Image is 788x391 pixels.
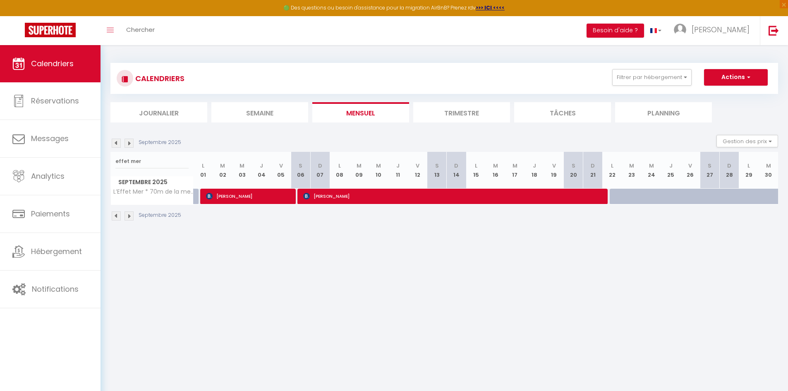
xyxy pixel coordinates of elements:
[303,188,601,204] span: [PERSON_NAME]
[139,139,181,146] p: Septembre 2025
[427,152,447,189] th: 13
[202,162,204,170] abbr: L
[642,152,661,189] th: 24
[466,152,486,189] th: 15
[612,69,692,86] button: Filtrer par hébergement
[32,284,79,294] span: Notifications
[622,152,642,189] th: 23
[727,162,731,170] abbr: D
[376,162,381,170] abbr: M
[615,102,712,122] li: Planning
[213,152,232,189] th: 02
[769,25,779,36] img: logout
[126,25,155,34] span: Chercher
[112,189,195,195] span: L’Effet Mer * 70m de la mer*prise voiture électrique*
[649,162,654,170] abbr: M
[232,152,252,189] th: 03
[668,16,760,45] a: ... [PERSON_NAME]
[447,152,466,189] th: 14
[692,24,750,35] span: [PERSON_NAME]
[700,152,719,189] th: 27
[680,152,700,189] th: 26
[669,162,673,170] abbr: J
[661,152,680,189] th: 25
[31,58,74,69] span: Calendriers
[25,23,76,37] img: Super Booking
[475,162,477,170] abbr: L
[338,162,341,170] abbr: L
[252,152,271,189] th: 04
[704,69,768,86] button: Actions
[514,102,611,122] li: Tâches
[388,152,408,189] th: 11
[310,152,330,189] th: 07
[413,102,510,122] li: Trimestre
[493,162,498,170] abbr: M
[31,96,79,106] span: Réservations
[31,246,82,257] span: Hébergement
[357,162,362,170] abbr: M
[747,162,750,170] abbr: L
[396,162,400,170] abbr: J
[115,154,189,169] input: Rechercher un logement...
[194,152,213,189] th: 01
[766,162,771,170] abbr: M
[211,102,308,122] li: Semaine
[369,152,388,189] th: 10
[688,162,692,170] abbr: V
[674,24,686,36] img: ...
[629,162,634,170] abbr: M
[708,162,711,170] abbr: S
[220,162,225,170] abbr: M
[603,152,622,189] th: 22
[349,152,369,189] th: 09
[120,16,161,45] a: Chercher
[318,162,322,170] abbr: D
[583,152,603,189] th: 21
[416,162,419,170] abbr: V
[564,152,583,189] th: 20
[513,162,517,170] abbr: M
[505,152,525,189] th: 17
[31,209,70,219] span: Paiements
[133,69,184,88] h3: CALENDRIERS
[110,102,207,122] li: Journalier
[240,162,244,170] abbr: M
[330,152,349,189] th: 08
[31,133,69,144] span: Messages
[435,162,439,170] abbr: S
[739,152,759,189] th: 29
[408,152,427,189] th: 12
[533,162,536,170] abbr: J
[31,171,65,181] span: Analytics
[759,152,778,189] th: 30
[552,162,556,170] abbr: V
[139,211,181,219] p: Septembre 2025
[525,152,544,189] th: 18
[587,24,644,38] button: Besoin d'aide ?
[572,162,575,170] abbr: S
[454,162,458,170] abbr: D
[719,152,739,189] th: 28
[291,152,310,189] th: 06
[279,162,283,170] abbr: V
[206,188,290,204] span: [PERSON_NAME]
[260,162,263,170] abbr: J
[716,135,778,147] button: Gestion des prix
[299,162,302,170] abbr: S
[486,152,505,189] th: 16
[591,162,595,170] abbr: D
[476,4,505,11] a: >>> ICI <<<<
[312,102,409,122] li: Mensuel
[544,152,563,189] th: 19
[111,176,193,188] span: Septembre 2025
[271,152,291,189] th: 05
[611,162,613,170] abbr: L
